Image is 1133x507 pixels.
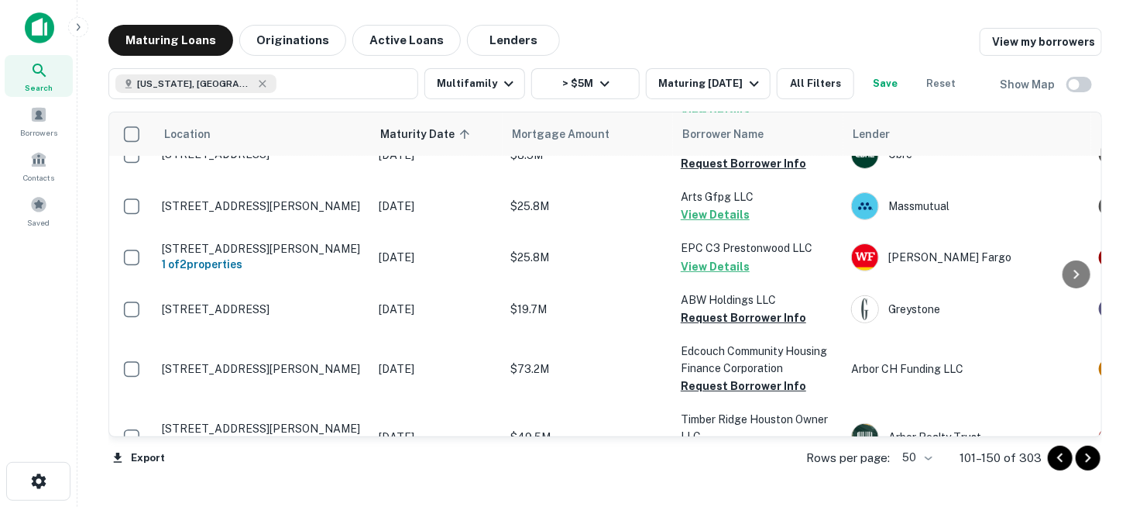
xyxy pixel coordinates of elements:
a: Contacts [5,145,73,187]
p: Timber Ridge Houston Owner LLC [681,411,836,445]
p: [DATE] [379,429,495,446]
th: Borrower Name [673,112,843,156]
p: $49.5M [510,429,665,446]
span: Borrower Name [682,125,764,143]
button: Request Borrower Info [681,377,806,395]
img: capitalize-icon.png [25,12,54,43]
span: Maturity Date [380,125,475,143]
p: [STREET_ADDRESS][PERSON_NAME] [162,362,363,376]
th: Location [154,112,371,156]
button: Reset [916,68,966,99]
th: Lender [843,112,1091,156]
p: [DATE] [379,249,495,266]
a: View my borrowers [980,28,1102,56]
span: Contacts [23,171,54,184]
img: picture [852,424,878,450]
button: Originations [239,25,346,56]
p: [STREET_ADDRESS][PERSON_NAME] [162,242,363,256]
span: Location [163,125,211,143]
span: Search [25,81,53,94]
a: Search [5,55,73,97]
button: [US_STATE], [GEOGRAPHIC_DATA] [108,68,418,99]
button: Export [108,447,169,470]
button: Go to previous page [1048,446,1073,471]
button: View Details [681,257,750,276]
p: $25.8M [510,249,665,266]
button: Request Borrower Info [681,154,806,173]
span: [US_STATE], [GEOGRAPHIC_DATA] [137,77,253,91]
h6: Show Map [1000,76,1057,93]
p: Edcouch Community Housing Finance Corporation [681,343,836,377]
button: Maturing Loans [108,25,233,56]
p: Rows per page: [806,449,890,467]
p: Arts Gfpg LLC [681,188,836,205]
h6: 1 of 2 properties [162,436,363,454]
span: Saved [28,216,50,229]
p: $73.2M [510,360,665,378]
button: Active Loans [352,25,461,56]
div: Maturing [DATE] [658,74,764,93]
h6: 1 of 2 properties [162,256,363,273]
div: Massmutual [851,192,1083,220]
p: [DATE] [379,301,495,318]
div: 50 [896,447,935,469]
button: > $5M [531,68,640,99]
a: Saved [5,190,73,232]
img: picture [852,193,878,219]
p: [STREET_ADDRESS][PERSON_NAME] [162,199,363,213]
p: ABW Holdings LLC [681,291,836,309]
div: [PERSON_NAME] Fargo [851,243,1083,271]
button: All Filters [777,68,854,99]
button: Multifamily [424,68,525,99]
p: EPC C3 Prestonwood LLC [681,240,836,257]
a: Borrowers [5,100,73,142]
th: Mortgage Amount [503,112,673,156]
img: picture [852,296,878,322]
iframe: Chat Widget [1056,383,1133,457]
p: $25.8M [510,198,665,215]
span: Mortgage Amount [512,125,630,143]
button: Lenders [467,25,560,56]
th: Maturity Date [371,112,503,156]
span: Borrowers [20,126,57,139]
img: picture [852,244,878,271]
p: [DATE] [379,198,495,215]
p: [DATE] [379,360,495,378]
p: [STREET_ADDRESS] [162,302,363,316]
p: 101–150 of 303 [960,449,1042,467]
div: Greystone [851,295,1083,323]
button: View Details [681,205,750,224]
button: Maturing [DATE] [646,68,771,99]
p: [STREET_ADDRESS][PERSON_NAME] [162,422,363,436]
p: $19.7M [510,301,665,318]
button: Request Borrower Info [681,309,806,327]
div: Arbor Realty Trust [851,423,1083,451]
p: Arbor CH Funding LLC [851,360,1083,378]
button: Go to next page [1076,446,1100,471]
span: Lender [853,125,890,143]
button: Save your search to get updates of matches that match your search criteria. [860,68,910,99]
